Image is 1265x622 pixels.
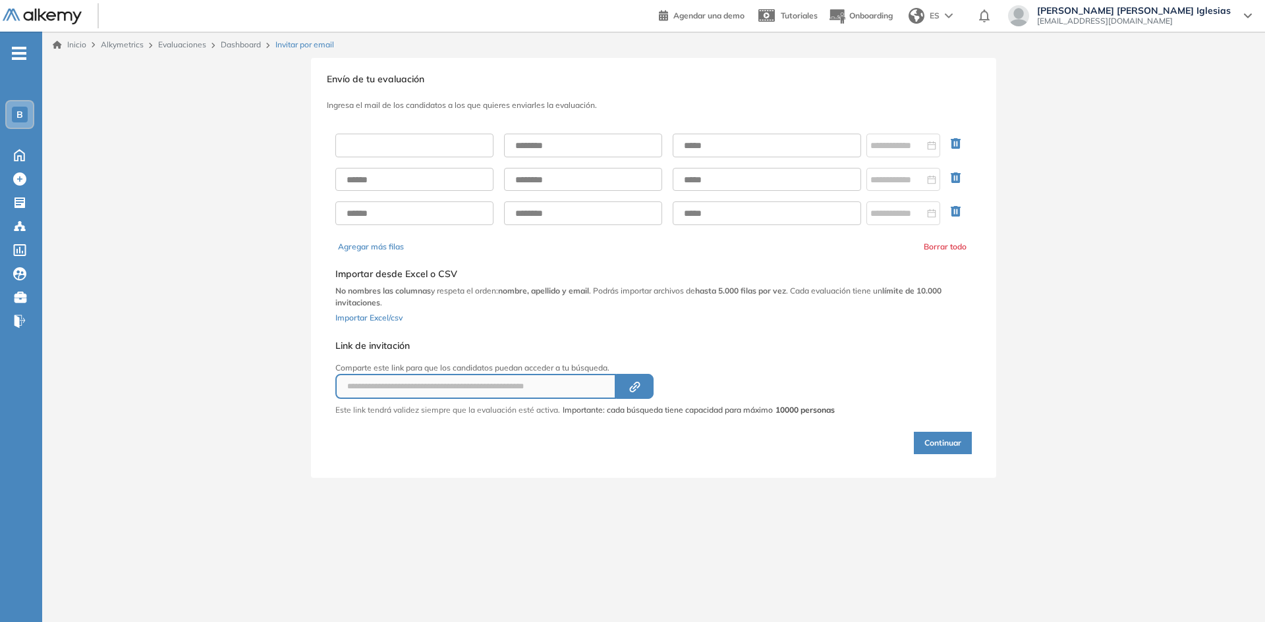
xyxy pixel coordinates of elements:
strong: 10000 personas [775,405,835,415]
button: Continuar [914,432,972,454]
a: Agendar una demo [659,7,745,22]
span: Onboarding [849,11,893,20]
b: límite de 10.000 invitaciones [335,286,942,307]
b: No nombres las columnas [335,286,431,296]
a: Inicio [53,39,86,51]
span: Alkymetrics [101,39,144,49]
b: hasta 5.000 filas por vez [695,286,786,296]
h5: Importar desde Excel o CSV [335,269,972,280]
button: Agregar más filas [338,241,404,253]
b: nombre, apellido y email [498,286,589,296]
p: Este link tendrá validez siempre que la evaluación esté activa. [335,404,560,416]
i: - [12,52,26,55]
a: Evaluaciones [158,39,206,49]
span: Importante: cada búsqueda tiene capacidad para máximo [563,404,835,416]
span: ES [930,10,940,22]
span: [PERSON_NAME] [PERSON_NAME] Iglesias [1037,5,1231,16]
a: Dashboard [221,39,261,49]
img: arrow [945,13,953,18]
h3: Envío de tu evaluación [327,74,980,85]
button: Importar Excel/csv [335,309,403,324]
h3: Ingresa el mail de los candidatos a los que quieres enviarles la evaluación. [327,101,980,110]
h5: Link de invitación [335,340,835,351]
span: Tutoriales [781,11,818,20]
span: Agendar una demo [673,11,745,20]
button: Onboarding [828,2,893,30]
img: Logo [3,9,82,25]
p: y respeta el orden: . Podrás importar archivos de . Cada evaluación tiene un . [335,285,972,309]
span: Invitar por email [275,39,334,51]
span: [EMAIL_ADDRESS][DOMAIN_NAME] [1037,16,1231,26]
p: Comparte este link para que los candidatos puedan acceder a tu búsqueda. [335,362,835,374]
span: B [16,109,23,120]
span: Importar Excel/csv [335,313,403,323]
button: Borrar todo [924,241,967,253]
img: world [909,8,924,24]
